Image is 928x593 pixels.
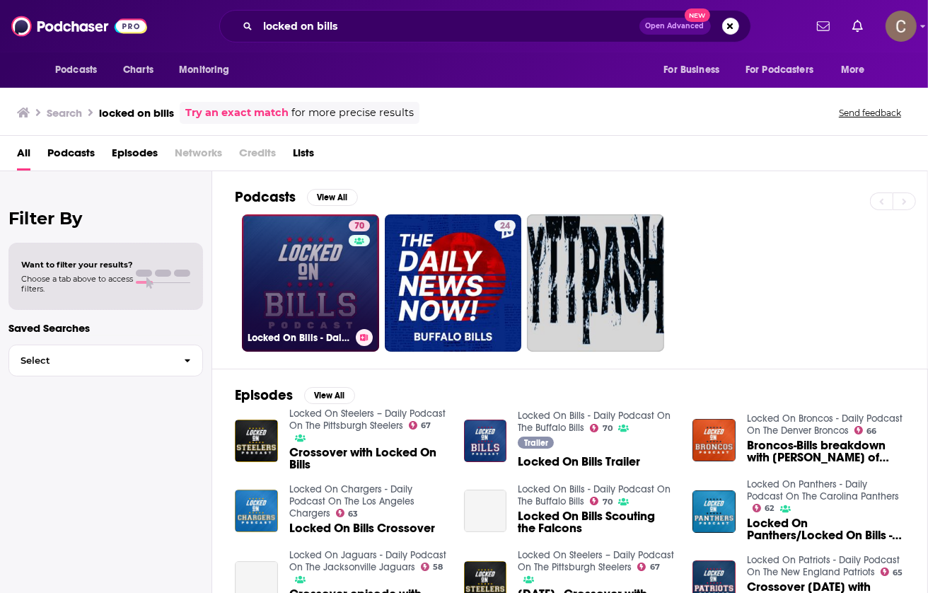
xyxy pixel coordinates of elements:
[385,214,522,352] a: 24
[639,18,711,35] button: Open AdvancedNew
[307,189,358,206] button: View All
[747,517,905,541] a: Locked On Panthers/Locked On Bills - 9/13/17
[663,60,719,80] span: For Business
[646,23,704,30] span: Open Advanced
[765,505,775,512] span: 62
[239,142,276,171] span: Credits
[8,345,203,376] button: Select
[603,499,613,505] span: 70
[235,490,278,533] img: Locked On Bills Crossover
[235,188,358,206] a: PodcastsView All
[112,142,158,171] a: Episodes
[409,421,431,430] a: 67
[637,563,660,571] a: 67
[289,447,447,471] a: Crossover with Locked On Bills
[518,456,640,468] a: Locked On Bills Trailer
[747,439,905,464] span: Broncos-Bills breakdown with [PERSON_NAME] of Locked On Bills
[831,57,883,84] button: open menu
[21,274,133,294] span: Choose a tab above to access filters.
[17,142,30,171] a: All
[55,60,97,80] span: Podcasts
[11,13,147,40] img: Podchaser - Follow, Share and Rate Podcasts
[886,11,917,42] button: Show profile menu
[524,439,548,447] span: Trailer
[21,260,133,270] span: Want to filter your results?
[747,439,905,464] a: Broncos-Bills breakdown with Joe Marino of Locked On Bills
[248,332,350,344] h3: Locked On Bills - Daily Podcast On The Buffalo Bills
[753,504,775,512] a: 62
[8,321,203,335] p: Saved Searches
[289,483,414,519] a: Locked On Chargers - Daily Podcast On The Los Angeles Chargers
[291,105,414,121] span: for more precise results
[289,522,435,534] a: Locked On Bills Crossover
[685,8,710,22] span: New
[847,14,869,38] a: Show notifications dropdown
[219,10,751,42] div: Search podcasts, credits, & more...
[746,60,813,80] span: For Podcasters
[235,420,278,463] a: Crossover with Locked On Bills
[494,220,516,231] a: 24
[590,497,613,505] a: 70
[692,490,736,534] img: Locked On Panthers/Locked On Bills - 9/13/17
[185,105,289,121] a: Try an exact match
[293,142,314,171] a: Lists
[747,517,905,541] span: Locked On Panthers/Locked On Bills - [DATE]
[433,564,443,570] span: 58
[518,410,671,434] a: Locked On Bills - Daily Podcast On The Buffalo Bills
[747,478,899,502] a: Locked On Panthers - Daily Podcast On The Carolina Panthers
[736,57,834,84] button: open menu
[590,424,613,432] a: 70
[654,57,737,84] button: open menu
[747,554,900,578] a: Locked On Patriots - Daily Podcast On The New England Patriots
[304,387,355,404] button: View All
[354,219,364,234] span: 70
[854,426,877,434] a: 66
[235,188,296,206] h2: Podcasts
[421,422,431,429] span: 67
[747,413,903,437] a: Locked On Broncos - Daily Podcast On The Denver Broncos
[841,60,865,80] span: More
[867,428,877,434] span: 66
[518,483,671,507] a: Locked On Bills - Daily Podcast On The Buffalo Bills
[9,356,173,365] span: Select
[235,386,355,404] a: EpisodesView All
[349,220,370,231] a: 70
[835,107,905,119] button: Send feedback
[464,490,507,533] a: Locked On Bills Scouting the Falcons
[47,142,95,171] a: Podcasts
[47,106,82,120] h3: Search
[242,214,379,352] a: 70Locked On Bills - Daily Podcast On The Buffalo Bills
[500,219,510,234] span: 24
[289,408,446,432] a: Locked On Steelers – Daily Podcast On The Pittsburgh Steelers
[603,425,613,432] span: 70
[45,57,115,84] button: open menu
[258,15,639,38] input: Search podcasts, credits, & more...
[114,57,162,84] a: Charts
[464,420,507,463] img: Locked On Bills Trailer
[348,511,358,517] span: 63
[692,419,736,462] img: Broncos-Bills breakdown with Joe Marino of Locked On Bills
[179,60,229,80] span: Monitoring
[169,57,248,84] button: open menu
[336,509,359,517] a: 63
[421,563,443,571] a: 58
[886,11,917,42] img: User Profile
[8,208,203,229] h2: Filter By
[811,14,835,38] a: Show notifications dropdown
[518,549,674,573] a: Locked On Steelers – Daily Podcast On The Pittsburgh Steelers
[893,570,903,576] span: 65
[886,11,917,42] span: Logged in as clay.bolton
[518,510,675,534] a: Locked On Bills Scouting the Falcons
